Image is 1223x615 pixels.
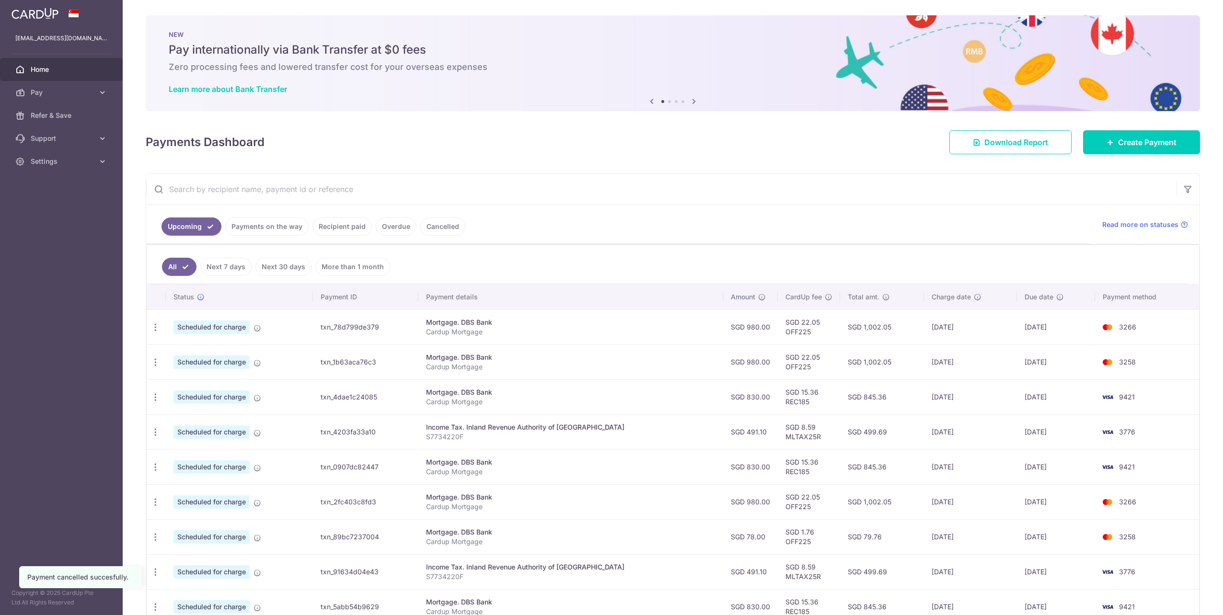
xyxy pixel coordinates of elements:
span: Download Report [984,137,1048,148]
span: Total amt. [848,292,879,302]
td: [DATE] [1017,484,1095,519]
span: Scheduled for charge [173,600,250,614]
td: [DATE] [1017,344,1095,379]
span: Scheduled for charge [173,355,250,369]
td: [DATE] [924,379,1017,414]
p: NEW [169,31,1177,38]
span: 3266 [1119,498,1136,506]
a: Read more on statuses [1102,220,1188,229]
img: Bank Card [1098,426,1117,438]
td: SGD 8.59 MLTAX25R [778,414,840,449]
span: 3266 [1119,323,1136,331]
span: Scheduled for charge [173,320,250,334]
td: [DATE] [924,519,1017,554]
span: 3776 [1119,568,1135,576]
h5: Pay internationally via Bank Transfer at $0 fees [169,42,1177,57]
img: Bank Card [1098,321,1117,333]
td: txn_1b63aca76c3 [313,344,418,379]
p: S7734220F [426,572,715,581]
td: SGD 499.69 [840,554,924,589]
th: Payment method [1095,285,1199,309]
p: Cardup Mortgage [426,467,715,477]
td: SGD 15.36 REC185 [778,379,840,414]
td: SGD 8.59 MLTAX25R [778,554,840,589]
div: Mortgage. DBS Bank [426,527,715,537]
img: Bank Card [1098,391,1117,403]
a: Next 7 days [200,258,252,276]
span: 9421 [1119,463,1135,471]
span: Scheduled for charge [173,460,250,474]
td: [DATE] [1017,379,1095,414]
input: Search by recipient name, payment id or reference [146,174,1177,205]
p: S7734220F [426,432,715,442]
a: Learn more about Bank Transfer [169,84,287,94]
div: Mortgage. DBS Bank [426,457,715,467]
div: Mortgage. DBS Bank [426,387,715,397]
span: 9421 [1119,393,1135,401]
div: Income Tax. Inland Revenue Authority of [GEOGRAPHIC_DATA] [426,562,715,572]
td: txn_2fc403c8fd3 [313,484,418,519]
td: [DATE] [924,554,1017,589]
td: [DATE] [924,484,1017,519]
span: Refer & Save [31,111,94,120]
td: [DATE] [1017,554,1095,589]
span: Scheduled for charge [173,390,250,404]
span: 3258 [1119,358,1136,366]
a: Payments on the way [225,217,309,236]
td: txn_91634d04e43 [313,554,418,589]
td: SGD 22.05 OFF225 [778,484,840,519]
div: Payment cancelled succesfully. [27,572,134,582]
h6: Zero processing fees and lowered transfer cost for your overseas expenses [169,61,1177,73]
span: Due date [1025,292,1053,302]
td: SGD 980.00 [723,484,778,519]
td: [DATE] [924,309,1017,344]
h4: Payments Dashboard [146,134,265,151]
td: SGD 845.36 [840,449,924,484]
img: Bank transfer banner [146,15,1200,111]
a: All [162,258,196,276]
p: Cardup Mortgage [426,397,715,407]
span: Home [31,65,94,74]
img: Bank Card [1098,601,1117,613]
p: Cardup Mortgage [426,537,715,547]
td: SGD 1,002.05 [840,484,924,519]
a: Upcoming [162,217,221,236]
img: Bank Card [1098,461,1117,473]
div: Mortgage. DBS Bank [426,597,715,607]
div: Mortgage. DBS Bank [426,353,715,362]
span: Status [173,292,194,302]
td: SGD 1,002.05 [840,344,924,379]
span: Amount [731,292,755,302]
p: Cardup Mortgage [426,502,715,512]
td: [DATE] [1017,449,1095,484]
td: SGD 79.76 [840,519,924,554]
td: txn_4203fa33a10 [313,414,418,449]
span: Pay [31,88,94,97]
img: Bank Card [1098,566,1117,578]
td: SGD 22.05 OFF225 [778,309,840,344]
img: Bank Card [1098,356,1117,368]
td: SGD 78.00 [723,519,778,554]
td: SGD 980.00 [723,309,778,344]
span: Read more on statuses [1102,220,1178,229]
td: [DATE] [924,449,1017,484]
span: Scheduled for charge [173,530,250,544]
p: Cardup Mortgage [426,362,715,372]
th: Payment ID [313,285,418,309]
td: SGD 491.10 [723,414,778,449]
div: Mortgage. DBS Bank [426,318,715,327]
span: CardUp fee [785,292,822,302]
td: txn_78d799de379 [313,309,418,344]
td: SGD 22.05 OFF225 [778,344,840,379]
td: [DATE] [924,344,1017,379]
td: SGD 830.00 [723,449,778,484]
td: SGD 1.76 OFF225 [778,519,840,554]
a: Overdue [376,217,416,236]
img: CardUp [12,8,58,19]
td: [DATE] [1017,519,1095,554]
td: [DATE] [1017,309,1095,344]
p: [EMAIL_ADDRESS][DOMAIN_NAME] [15,34,107,43]
span: 3258 [1119,533,1136,541]
span: Scheduled for charge [173,425,250,439]
img: Bank Card [1098,496,1117,508]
